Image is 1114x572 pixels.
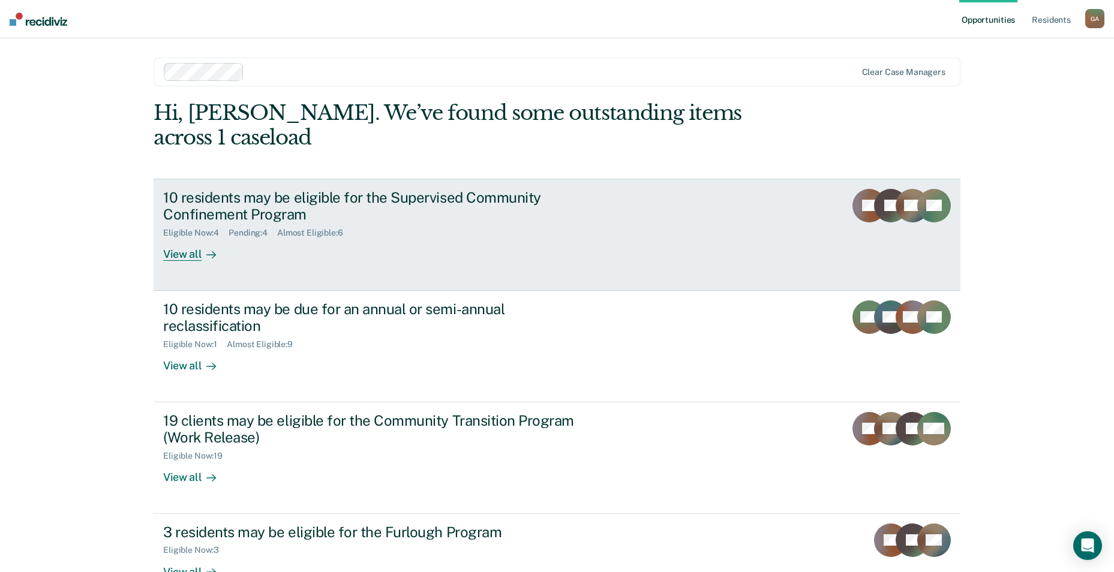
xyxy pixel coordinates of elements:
div: Almost Eligible : 9 [227,339,302,350]
div: Eligible Now : 1 [163,339,227,350]
img: Recidiviz [10,13,67,26]
div: Open Intercom Messenger [1073,531,1102,560]
div: Eligible Now : 3 [163,545,229,555]
div: G A [1085,9,1104,28]
div: Eligible Now : 19 [163,451,232,461]
div: View all [163,461,230,484]
div: 19 clients may be eligible for the Community Transition Program (Work Release) [163,412,584,447]
div: Hi, [PERSON_NAME]. We’ve found some outstanding items across 1 caseload [154,101,799,150]
a: 19 clients may be eligible for the Community Transition Program (Work Release)Eligible Now:19View... [154,402,960,514]
div: Almost Eligible : 6 [277,228,353,238]
div: View all [163,238,230,261]
div: Clear case managers [862,67,945,77]
a: 10 residents may be due for an annual or semi-annual reclassificationEligible Now:1Almost Eligibl... [154,291,960,402]
div: View all [163,350,230,373]
div: Eligible Now : 4 [163,228,229,238]
a: 10 residents may be eligible for the Supervised Community Confinement ProgramEligible Now:4Pendin... [154,179,960,291]
div: Pending : 4 [229,228,277,238]
div: 3 residents may be eligible for the Furlough Program [163,523,584,541]
button: GA [1085,9,1104,28]
div: 10 residents may be due for an annual or semi-annual reclassification [163,300,584,335]
div: 10 residents may be eligible for the Supervised Community Confinement Program [163,189,584,224]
